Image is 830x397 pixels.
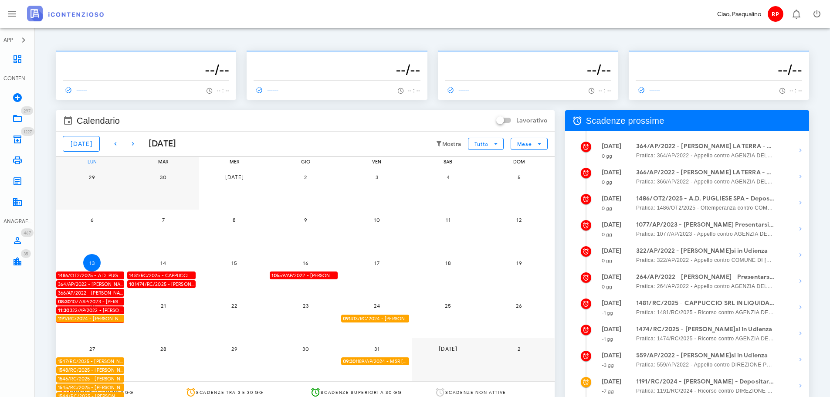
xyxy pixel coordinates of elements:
[602,273,622,281] strong: [DATE]
[636,377,775,387] strong: 1191/RC/2024 - [PERSON_NAME] - Depositare Documenti per Udienza
[792,351,809,368] button: Mostra dettagli
[77,114,120,128] span: Calendario
[636,360,775,369] span: Pratica: 559/AP/2022 - Appello contro DIREZIONE PROVINCIALE DELLE ENTRATE DI [GEOGRAPHIC_DATA] (U...
[83,346,101,352] span: 27
[127,271,195,280] div: 1481/RC/2025 - CAPPUCCIO SRL IN LIQUIDAZIONE - Depositare Documenti per Udienza
[602,299,622,307] strong: [DATE]
[24,251,28,257] span: 35
[636,54,802,61] p: --------------
[155,217,172,223] span: 7
[271,272,277,278] strong: 10
[297,340,314,357] button: 30
[83,211,101,229] button: 6
[510,340,528,357] button: 2
[602,231,612,238] small: 0 gg
[56,289,124,297] div: 366/AP/2022 - [PERSON_NAME] LA TERRA - Depositare Documenti per Udienza
[343,316,349,322] strong: 09
[368,211,386,229] button: 10
[599,88,611,94] span: -- : --
[58,307,70,313] strong: 11:30
[24,129,32,135] span: 1227
[439,340,457,357] button: [DATE]
[83,302,101,309] span: 20
[3,217,31,225] div: ANAGRAFICA
[510,211,528,229] button: 12
[636,387,775,395] span: Pratica: 1191/RC/2024 - Ricorso contro DIREZIONE PROVINCIALE DELLE ENTRATE DI [GEOGRAPHIC_DATA] (...
[83,340,101,357] button: 27
[58,306,124,315] span: 322/AP/2022 - [PERSON_NAME]si in Udienza
[56,383,124,392] div: 1545/RC/2025 - [PERSON_NAME] - Deposita la Costituzione in [GEOGRAPHIC_DATA]
[636,325,775,334] strong: 1474/RC/2025 - [PERSON_NAME]si in Udienza
[602,153,612,159] small: 0 gg
[127,157,199,166] div: mar
[636,334,775,343] span: Pratica: 1474/RC/2025 - Ricorso contro AGENZIA DELLE ENTRATE -RISCOSSIONE (Udienza)
[368,254,386,271] button: 17
[517,141,532,147] span: Mese
[792,194,809,211] button: Mostra dettagli
[636,194,775,204] strong: 1486/OT2/2025 - A.D. PUGLIESE SPA - Depositare Documenti per Udienza
[602,362,614,368] small: -3 gg
[199,157,270,166] div: mer
[129,281,134,287] strong: 10
[63,61,229,78] h3: --/--
[63,54,229,61] p: --------------
[254,61,420,78] h3: --/--
[58,299,71,305] strong: 08:30
[483,157,555,166] div: dom
[297,168,314,186] button: 2
[636,151,775,160] span: Pratica: 364/AP/2022 - Appello contro AGENZIA DELLE ENTRATE - RISCOSSIONE (Udienza)
[155,211,172,229] button: 7
[439,174,457,180] span: 4
[56,280,124,288] div: 364/AP/2022 - [PERSON_NAME] LA TERRA - Depositare Documenti per Udienza
[21,106,33,115] span: Distintivo
[717,10,761,19] div: Ciao, Pasqualino
[511,138,547,150] button: Mese
[439,297,457,315] button: 25
[155,254,172,271] button: 14
[445,390,506,395] span: Scadenze non attive
[63,86,88,94] span: ------
[63,136,100,152] button: [DATE]
[368,346,386,352] span: 31
[445,61,611,78] h3: --/--
[602,179,612,185] small: 0 gg
[442,141,461,148] small: Mostra
[129,280,195,288] span: 1474/RC/2025 - [PERSON_NAME]si in Udienza
[792,168,809,185] button: Mostra dettagli
[636,282,775,291] span: Pratica: 264/AP/2022 - Appello contro AGENZIA DELLE ENTRATE - RISCOSSIONE (Udienza)
[439,260,457,266] span: 18
[343,358,356,364] strong: 09:30
[636,204,775,212] span: Pratica: 1486/OT2/2025 - Ottemperanza contro COMUNE DI [GEOGRAPHIC_DATA] ([GEOGRAPHIC_DATA])
[21,249,31,258] span: Distintivo
[792,272,809,290] button: Mostra dettagli
[636,246,775,256] strong: 322/AP/2022 - [PERSON_NAME]si in Udienza
[789,88,802,94] span: -- : --
[602,326,622,333] strong: [DATE]
[468,138,504,150] button: Tutto
[792,377,809,394] button: Mostra dettagli
[297,254,314,271] button: 16
[254,54,420,61] p: --------------
[83,254,101,271] button: 13
[636,272,775,282] strong: 264/AP/2022 - [PERSON_NAME] - Presentarsi in Udienza
[217,88,229,94] span: -- : --
[768,6,783,22] span: RP
[602,258,612,264] small: 0 gg
[226,211,243,229] button: 8
[368,297,386,315] button: 24
[438,346,457,352] span: [DATE]
[368,168,386,186] button: 3
[636,86,661,94] span: ------
[439,254,457,271] button: 18
[155,297,172,315] button: 21
[792,220,809,238] button: Mostra dettagli
[602,247,622,254] strong: [DATE]
[225,174,244,180] span: [DATE]
[155,302,172,309] span: 21
[510,254,528,271] button: 19
[510,346,528,352] span: 2
[155,346,172,352] span: 28
[368,302,386,309] span: 24
[83,217,101,223] span: 6
[83,174,101,180] span: 29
